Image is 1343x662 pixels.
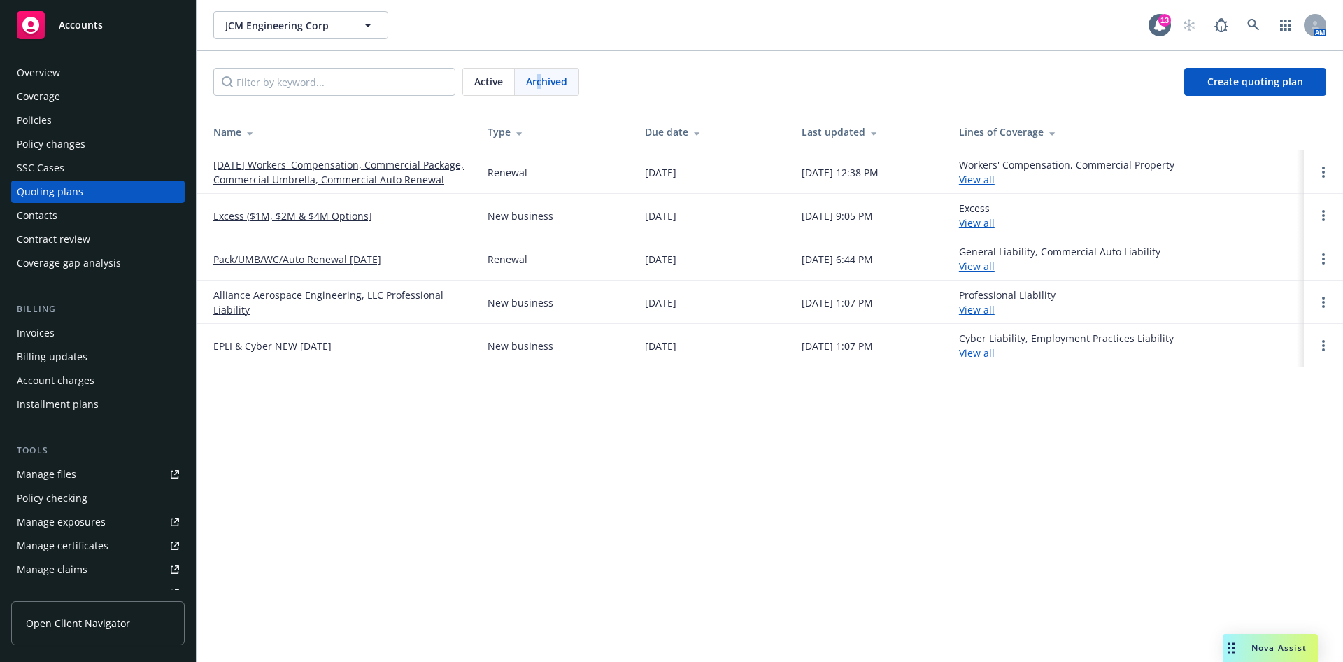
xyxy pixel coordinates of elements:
[1223,634,1318,662] button: Nova Assist
[959,201,995,230] div: Excess
[488,125,623,139] div: Type
[11,109,185,132] a: Policies
[959,173,995,186] a: View all
[17,109,52,132] div: Policies
[17,558,87,581] div: Manage claims
[1223,634,1240,662] div: Drag to move
[11,85,185,108] a: Coverage
[11,369,185,392] a: Account charges
[802,295,873,310] div: [DATE] 1:07 PM
[17,346,87,368] div: Billing updates
[17,369,94,392] div: Account charges
[11,463,185,486] a: Manage files
[11,322,185,344] a: Invoices
[17,393,99,416] div: Installment plans
[1158,14,1171,27] div: 13
[645,165,676,180] div: [DATE]
[17,181,83,203] div: Quoting plans
[645,125,780,139] div: Due date
[17,157,64,179] div: SSC Cases
[802,165,879,180] div: [DATE] 12:38 PM
[11,558,185,581] a: Manage claims
[17,133,85,155] div: Policy changes
[213,252,381,267] a: Pack/UMB/WC/Auto Renewal [DATE]
[17,511,106,533] div: Manage exposures
[213,11,388,39] button: JCM Engineering Corp
[17,228,90,251] div: Contract review
[26,616,130,631] span: Open Client Navigator
[802,339,873,353] div: [DATE] 1:07 PM
[488,339,553,353] div: New business
[11,133,185,155] a: Policy changes
[225,18,346,33] span: JCM Engineering Corp
[1251,642,1307,654] span: Nova Assist
[213,209,372,223] a: Excess ($1M, $2M & $4M Options]
[488,295,553,310] div: New business
[213,339,332,353] a: EPLI & Cyber NEW [DATE]
[1207,11,1235,39] a: Report a Bug
[11,62,185,84] a: Overview
[959,288,1056,317] div: Professional Liability
[959,346,995,360] a: View all
[11,181,185,203] a: Quoting plans
[11,444,185,458] div: Tools
[488,165,527,180] div: Renewal
[959,260,995,273] a: View all
[474,74,503,89] span: Active
[17,85,60,108] div: Coverage
[1239,11,1267,39] a: Search
[17,582,83,605] div: Manage BORs
[17,62,60,84] div: Overview
[802,252,873,267] div: [DATE] 6:44 PM
[11,582,185,605] a: Manage BORs
[1184,68,1326,96] a: Create quoting plan
[1272,11,1300,39] a: Switch app
[213,125,465,139] div: Name
[213,68,455,96] input: Filter by keyword...
[17,463,76,486] div: Manage files
[17,535,108,557] div: Manage certificates
[11,228,185,251] a: Contract review
[1315,164,1332,181] a: Open options
[11,6,185,45] a: Accounts
[802,209,873,223] div: [DATE] 9:05 PM
[488,252,527,267] div: Renewal
[11,393,185,416] a: Installment plans
[959,125,1293,139] div: Lines of Coverage
[959,303,995,316] a: View all
[526,74,567,89] span: Archived
[17,487,87,509] div: Policy checking
[11,204,185,227] a: Contacts
[17,252,121,274] div: Coverage gap analysis
[11,535,185,557] a: Manage certificates
[959,244,1160,274] div: General Liability, Commercial Auto Liability
[11,252,185,274] a: Coverage gap analysis
[645,209,676,223] div: [DATE]
[213,157,465,187] a: [DATE] Workers' Compensation, Commercial Package, Commercial Umbrella, Commercial Auto Renewal
[17,322,55,344] div: Invoices
[959,331,1174,360] div: Cyber Liability, Employment Practices Liability
[645,339,676,353] div: [DATE]
[645,252,676,267] div: [DATE]
[1207,75,1303,88] span: Create quoting plan
[1315,251,1332,267] a: Open options
[802,125,937,139] div: Last updated
[488,209,553,223] div: New business
[1175,11,1203,39] a: Start snowing
[11,302,185,316] div: Billing
[959,157,1174,187] div: Workers' Compensation, Commercial Property
[645,295,676,310] div: [DATE]
[959,216,995,230] a: View all
[11,346,185,368] a: Billing updates
[17,204,57,227] div: Contacts
[1315,207,1332,224] a: Open options
[11,487,185,509] a: Policy checking
[11,157,185,179] a: SSC Cases
[1315,294,1332,311] a: Open options
[213,288,465,317] a: Alliance Aerospace Engineering, LLC Professional Liability
[59,20,103,31] span: Accounts
[11,511,185,533] a: Manage exposures
[1315,337,1332,354] a: Open options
